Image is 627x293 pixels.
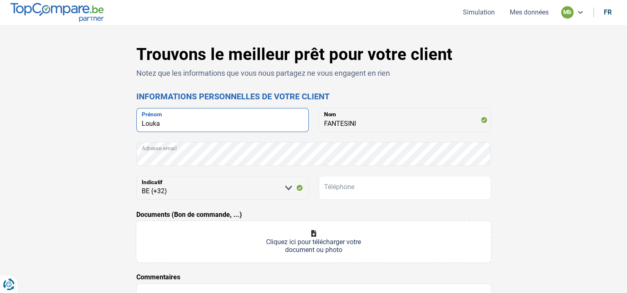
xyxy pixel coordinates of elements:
h1: Trouvons le meilleur prêt pour votre client [136,45,491,65]
img: TopCompare.be [10,3,104,22]
div: mb [561,6,574,19]
button: Simulation [460,8,497,17]
label: Commentaires [136,272,180,282]
p: Notez que les informations que vous nous partagez ne vous engagent en rien [136,68,491,78]
h2: Informations personnelles de votre client [136,91,491,101]
input: 401020304 [319,176,491,200]
select: Indicatif [136,176,309,200]
label: Documents (Bon de commande, ...) [136,210,242,220]
button: Mes données [507,8,551,17]
div: fr [604,8,612,16]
